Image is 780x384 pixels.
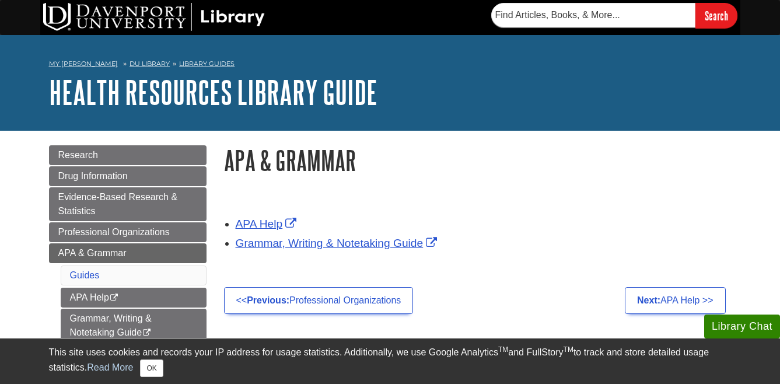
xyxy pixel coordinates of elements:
[70,270,100,280] a: Guides
[87,362,133,372] a: Read More
[49,74,377,110] a: Health Resources Library Guide
[49,345,732,377] div: This site uses cookies and records your IP address for usage statistics. Additionally, we use Goo...
[49,243,207,263] a: APA & Grammar
[247,295,289,305] strong: Previous:
[491,3,737,28] form: Searches DU Library's articles, books, and more
[49,166,207,186] a: Drug Information
[43,3,265,31] img: DU Library
[142,329,152,337] i: This link opens in a new window
[236,237,440,249] a: Link opens in new window
[695,3,737,28] input: Search
[704,315,780,338] button: Library Chat
[58,192,178,216] span: Evidence-Based Research & Statistics
[49,145,207,165] a: Research
[498,345,508,354] sup: TM
[224,145,732,175] h1: APA & Grammar
[109,294,119,302] i: This link opens in a new window
[49,59,118,69] a: My [PERSON_NAME]
[49,145,207,378] div: Guide Page Menu
[49,222,207,242] a: Professional Organizations
[49,56,732,75] nav: breadcrumb
[179,60,235,68] a: Library Guides
[58,227,170,237] span: Professional Organizations
[224,287,414,314] a: <<Previous:Professional Organizations
[564,345,573,354] sup: TM
[61,288,207,308] a: APA Help
[49,187,207,221] a: Evidence-Based Research & Statistics
[236,218,300,230] a: Link opens in new window
[140,359,163,377] button: Close
[58,248,127,258] span: APA & Grammar
[58,150,98,160] span: Research
[61,309,207,343] a: Grammar, Writing & Notetaking Guide
[637,295,660,305] strong: Next:
[130,60,170,68] a: DU Library
[58,171,128,181] span: Drug Information
[491,3,695,27] input: Find Articles, Books, & More...
[625,287,725,314] a: Next:APA Help >>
